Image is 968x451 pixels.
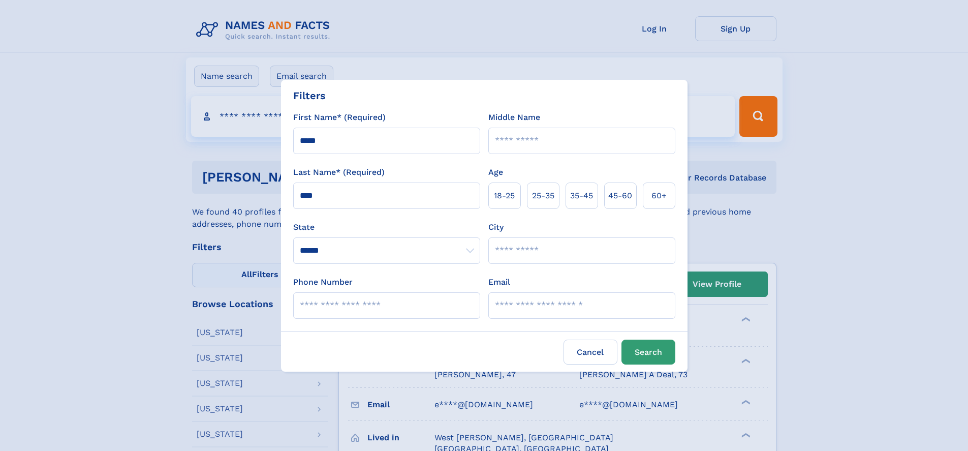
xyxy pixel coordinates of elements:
[293,111,386,124] label: First Name* (Required)
[532,190,554,202] span: 25‑35
[293,221,480,233] label: State
[564,340,617,365] label: Cancel
[494,190,515,202] span: 18‑25
[293,276,353,288] label: Phone Number
[488,276,510,288] label: Email
[293,166,385,178] label: Last Name* (Required)
[488,221,504,233] label: City
[488,111,540,124] label: Middle Name
[488,166,503,178] label: Age
[293,88,326,103] div: Filters
[608,190,632,202] span: 45‑60
[570,190,593,202] span: 35‑45
[651,190,667,202] span: 60+
[621,340,675,365] button: Search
